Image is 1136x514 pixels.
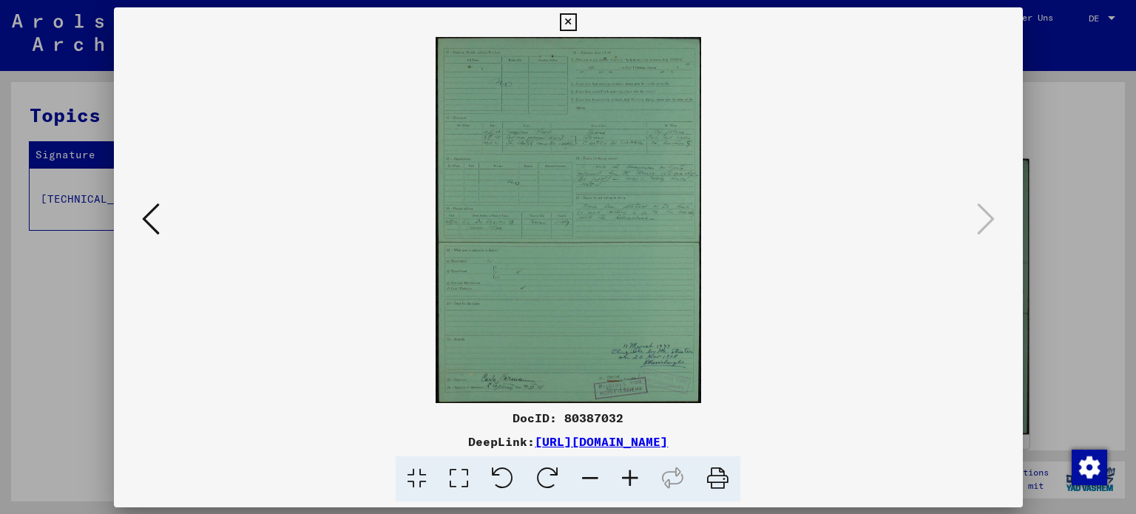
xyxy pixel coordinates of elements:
[114,433,1023,450] div: DeepLink:
[1071,449,1106,484] div: Zustimmung ändern
[1072,450,1107,485] img: Zustimmung ändern
[114,409,1023,427] div: DocID: 80387032
[535,434,668,449] a: [URL][DOMAIN_NAME]
[164,37,973,403] img: 002.jpg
